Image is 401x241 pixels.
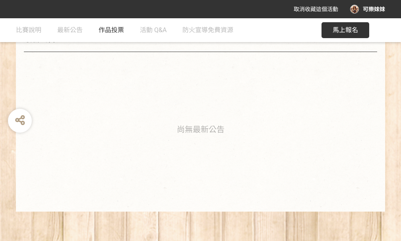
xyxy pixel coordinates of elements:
[177,125,193,134] span: 尚無
[182,26,233,34] span: 防火宣導免費資源
[140,18,167,42] a: 活動 Q&A
[193,125,225,134] span: 最新公告
[322,22,369,38] button: 馬上報名
[57,26,83,34] span: 最新公告
[333,26,358,34] span: 馬上報名
[99,26,124,34] span: 作品投票
[99,18,124,42] a: 作品投票
[16,26,41,34] span: 比賽說明
[140,26,167,34] span: 活動 Q&A
[16,18,41,42] a: 比賽說明
[294,6,338,12] span: 取消收藏這個活動
[57,18,83,42] a: 最新公告
[182,18,233,42] a: 防火宣導免費資源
